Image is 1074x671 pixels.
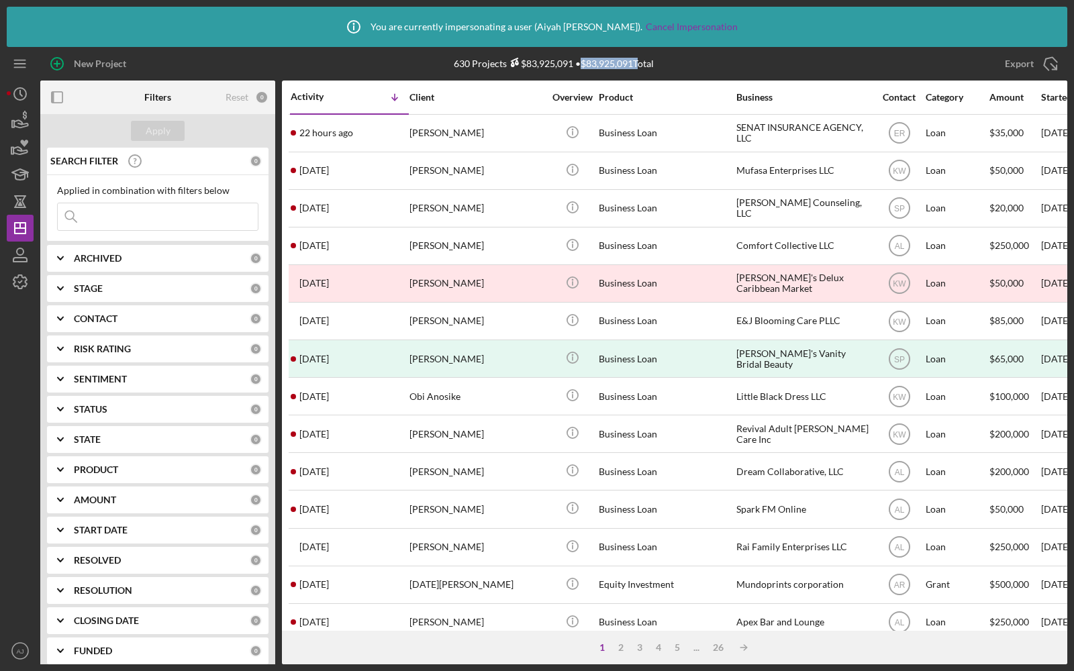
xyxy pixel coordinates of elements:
time: 2025-09-25 20:07 [299,127,353,138]
div: Business Loan [599,191,733,226]
div: 0 [250,615,262,627]
div: 2 [612,642,630,653]
div: [PERSON_NAME]'s Delux Caribbean Market [736,266,871,301]
div: $83,925,091 [507,58,573,69]
b: PRODUCT [74,464,118,475]
div: Comfort Collective LLC [736,228,871,264]
span: $500,000 [989,578,1029,590]
div: Loan [926,491,988,527]
text: KW [893,429,906,439]
button: New Project [40,50,140,77]
div: Business Loan [599,303,733,339]
div: Loan [926,228,988,264]
div: Dream Collaborative, LLC [736,454,871,489]
div: Business Loan [599,529,733,565]
div: Amount [989,92,1040,103]
b: STATUS [74,404,107,415]
time: 2025-08-28 22:34 [299,541,329,552]
div: 1 [593,642,612,653]
b: ARCHIVED [74,253,121,264]
b: FUNDED [74,646,112,656]
span: $200,000 [989,466,1029,477]
span: $250,000 [989,541,1029,552]
time: 2025-09-15 21:43 [299,240,329,251]
div: Equity Investment [599,567,733,603]
b: CLOSING DATE [74,615,139,626]
div: Business Loan [599,454,733,489]
div: Apex Bar and Lounge [736,605,871,640]
span: $50,000 [989,503,1024,515]
div: 0 [250,433,262,446]
div: Business Loan [599,228,733,264]
div: Reset [226,92,248,103]
div: 0 [250,494,262,506]
div: Applied in combination with filters below [57,185,258,196]
time: 2025-09-02 23:18 [299,504,329,515]
span: $100,000 [989,391,1029,402]
div: Loan [926,153,988,189]
div: Loan [926,378,988,414]
div: Business Loan [599,605,733,640]
b: RISK RATING [74,344,131,354]
div: Product [599,92,733,103]
b: STATE [74,434,101,445]
div: Export [1005,50,1034,77]
button: Export [991,50,1067,77]
div: 0 [250,554,262,566]
time: 2025-09-11 15:05 [299,278,329,289]
div: Business Loan [599,416,733,452]
div: You are currently impersonating a user ( Aiyah [PERSON_NAME] ). [337,10,738,44]
div: [PERSON_NAME]'s Vanity Bridal Beauty [736,341,871,376]
time: 2025-09-04 01:13 [299,466,329,477]
div: Mundoprints corporation [736,567,871,603]
div: [PERSON_NAME] [409,191,544,226]
div: Spark FM Online [736,491,871,527]
div: [PERSON_NAME] [409,454,544,489]
div: [PERSON_NAME] [409,605,544,640]
span: $20,000 [989,202,1024,213]
div: Business Loan [599,491,733,527]
time: 2025-08-26 12:17 [299,579,329,590]
div: Business Loan [599,153,733,189]
div: [PERSON_NAME] [409,153,544,189]
span: $250,000 [989,616,1029,627]
time: 2025-09-11 12:13 [299,315,329,326]
div: Obi Anosike [409,378,544,414]
b: START DATE [74,525,128,535]
div: Loan [926,115,988,151]
div: E&J Blooming Care PLLC [736,303,871,339]
div: [PERSON_NAME] [409,341,544,376]
a: Cancel Impersonation [646,21,738,32]
div: Rai Family Enterprises LLC [736,529,871,565]
text: KW [893,392,906,401]
b: SEARCH FILTER [50,156,118,166]
b: STAGE [74,283,103,294]
text: AL [894,543,904,552]
text: KW [893,317,906,326]
text: AR [893,580,905,590]
div: [PERSON_NAME] [409,266,544,301]
div: Mufasa Enterprises LLC [736,153,871,189]
div: Loan [926,416,988,452]
span: $85,000 [989,315,1024,326]
div: [PERSON_NAME] [409,416,544,452]
div: Little Black Dress LLC [736,378,871,414]
div: 630 Projects • $83,925,091 Total [454,58,654,69]
div: 0 [250,155,262,167]
div: 0 [250,645,262,657]
b: RESOLVED [74,555,121,566]
div: New Project [74,50,126,77]
button: Apply [131,121,185,141]
div: [PERSON_NAME] Counseling, LLC [736,191,871,226]
span: $35,000 [989,127,1024,138]
div: 0 [250,403,262,415]
div: [PERSON_NAME] [409,228,544,264]
time: 2025-09-23 00:31 [299,203,329,213]
div: Client [409,92,544,103]
div: 0 [250,282,262,295]
div: Loan [926,266,988,301]
div: 0 [250,343,262,355]
text: AL [894,467,904,476]
time: 2025-09-23 22:11 [299,165,329,176]
div: [PERSON_NAME] [409,491,544,527]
